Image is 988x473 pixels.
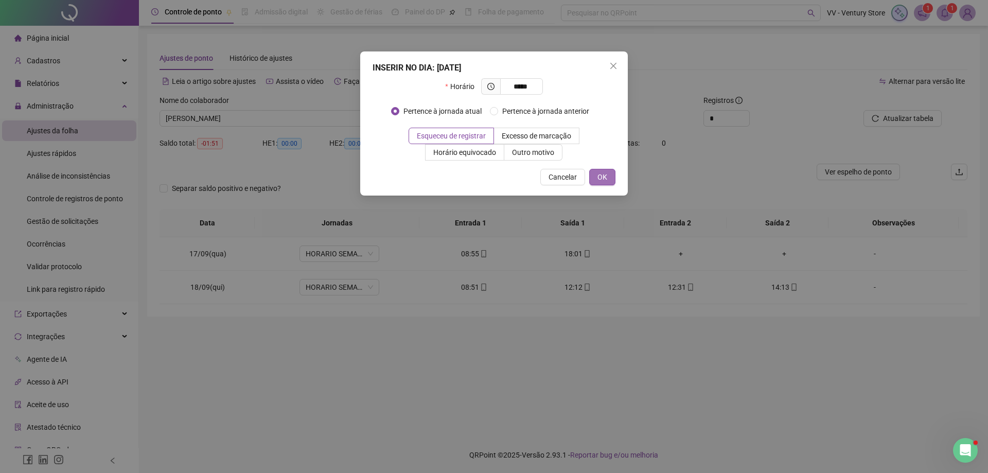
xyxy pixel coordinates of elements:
span: Esqueceu de registrar [417,132,486,140]
span: Horário equivocado [433,148,496,156]
span: Excesso de marcação [502,132,571,140]
button: Cancelar [540,169,585,185]
span: Outro motivo [512,148,554,156]
iframe: Intercom live chat [953,438,978,463]
span: Pertence à jornada atual [399,106,486,117]
div: INSERIR NO DIA : [DATE] [373,62,615,74]
button: OK [589,169,615,185]
label: Horário [445,78,481,95]
span: Pertence à jornada anterior [498,106,593,117]
span: clock-circle [487,83,495,90]
span: Cancelar [549,171,577,183]
span: close [609,62,617,70]
button: Close [605,58,622,74]
span: OK [597,171,607,183]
